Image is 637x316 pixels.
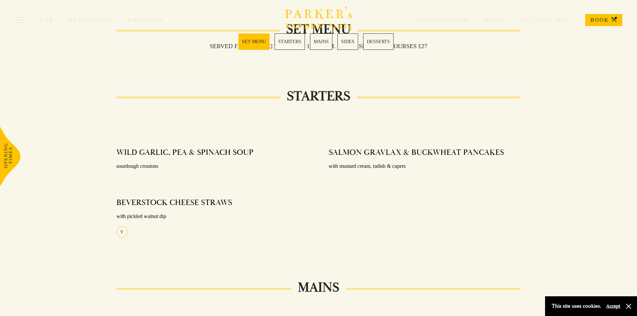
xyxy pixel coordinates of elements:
h4: WILD GARLIC, PEA & SPINACH SOUP [116,147,253,157]
p: This site uses cookies. [552,301,601,311]
a: 3 / 5 [310,33,332,50]
button: Close and accept [625,303,632,310]
a: 1 / 5 [238,33,270,50]
a: 2 / 5 [275,33,305,50]
button: Accept [606,303,620,309]
p: with pickled walnut dip [116,212,309,221]
h2: STARTERS [280,88,357,104]
div: V [116,226,128,238]
a: 4 / 5 [337,33,358,50]
a: 5 / 5 [363,33,394,50]
p: sourdough croutons [116,162,309,171]
h4: SALMON GRAVLAX & BUCKWHEAT PANCAKES [329,147,504,157]
p: with mustard cream, radish & capers [329,162,521,171]
h4: BEVERSTOCK CHEESE STRAWS [116,198,232,208]
h2: MAINS [291,280,346,296]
